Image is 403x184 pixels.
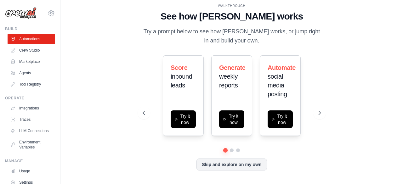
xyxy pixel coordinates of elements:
a: Automations [8,34,55,44]
button: Try it now [268,110,293,128]
a: Crew Studio [8,45,55,55]
span: social media posting [268,73,287,98]
span: Generate [219,64,246,71]
span: Score [171,64,188,71]
button: Skip and explore on my own [196,159,267,170]
a: Environment Variables [8,137,55,152]
p: Try a prompt below to see how [PERSON_NAME] works, or jump right in and build your own. [143,27,321,46]
span: inbound leads [171,73,192,89]
a: LLM Connections [8,126,55,136]
button: Try it now [219,110,244,128]
a: Agents [8,68,55,78]
a: Traces [8,114,55,125]
span: Automate [268,64,296,71]
img: Logo [5,7,37,19]
a: Tool Registry [8,79,55,89]
button: Try it now [171,110,196,128]
a: Usage [8,166,55,176]
a: Integrations [8,103,55,113]
h1: See how [PERSON_NAME] works [143,11,321,22]
span: weekly reports [219,73,238,89]
a: Marketplace [8,57,55,67]
div: Manage [5,159,55,164]
iframe: Chat Widget [372,154,403,184]
div: Operate [5,96,55,101]
div: Build [5,26,55,31]
div: WALKTHROUGH [143,3,321,8]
